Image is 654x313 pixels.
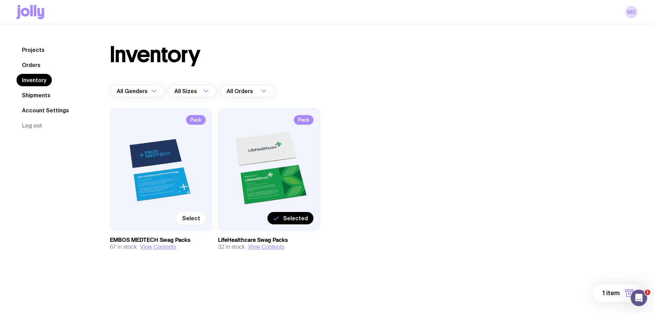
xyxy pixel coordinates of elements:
div: Search for option [220,85,275,97]
div: Search for option [110,85,165,97]
button: 1 item [593,284,643,302]
span: All Sizes [174,85,198,97]
a: Inventory [16,74,52,86]
span: All Genders [117,85,149,97]
a: Orders [16,59,46,71]
span: 1 [645,290,650,295]
span: 67 in stock [110,244,137,250]
iframe: Intercom live chat [631,290,647,306]
span: Select [182,215,200,222]
span: 1 item [603,289,620,297]
span: Pack [294,115,313,125]
input: Search for option [254,85,259,97]
div: Search for option [168,85,217,97]
a: Projects [16,44,50,56]
button: View Contents [248,244,284,250]
a: Shipments [16,89,56,101]
input: Search for option [198,85,201,97]
h1: Inventory [110,44,200,66]
h3: LifeHealthcare Swag Packs [218,237,321,244]
a: Account Settings [16,104,74,116]
span: 32 in stock [218,244,245,250]
a: MS [625,6,638,18]
span: Pack [186,115,206,125]
button: Log out [16,119,48,132]
button: View Contents [140,244,176,250]
h3: EMBOS MEDTECH Swag Packs [110,237,213,244]
span: All Orders [227,85,254,97]
span: Selected [283,215,308,222]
